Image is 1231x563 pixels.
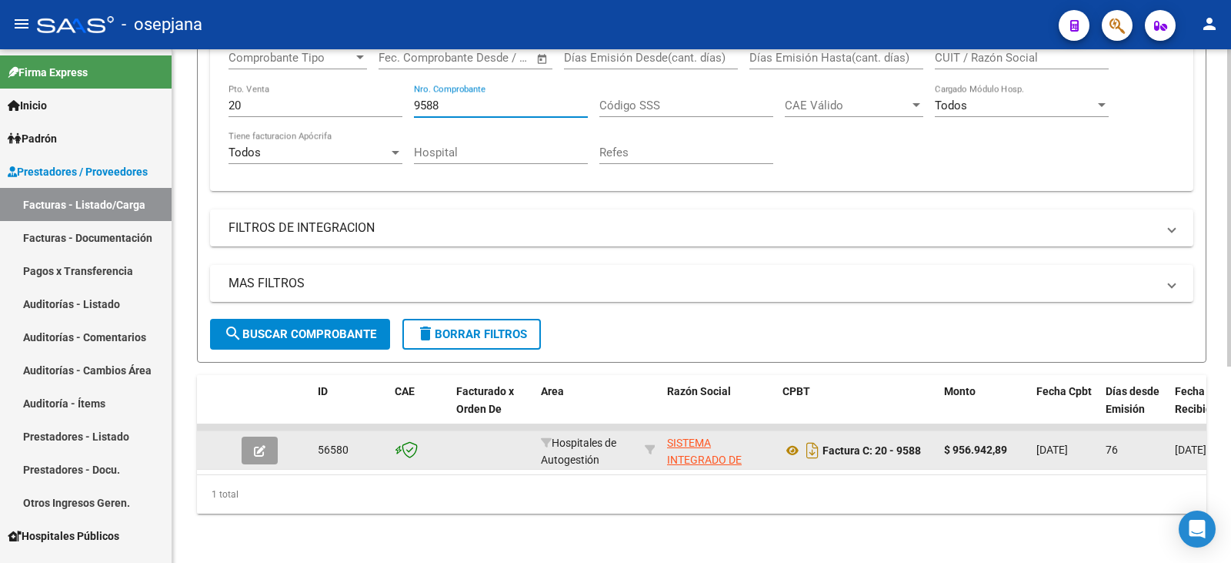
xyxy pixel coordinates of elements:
[456,385,514,415] span: Facturado x Orden De
[210,265,1193,302] mat-expansion-panel-header: MAS FILTROS
[8,528,119,545] span: Hospitales Públicos
[210,319,390,350] button: Buscar Comprobante
[229,220,1156,236] mat-panel-title: FILTROS DE INTEGRACION
[318,444,349,456] span: 56580
[197,475,1206,514] div: 1 total
[229,146,261,159] span: Todos
[312,375,389,443] datatable-header-cell: ID
[1179,511,1216,548] div: Open Intercom Messenger
[1099,375,1169,443] datatable-header-cell: Días desde Emisión
[541,385,564,397] span: Area
[389,375,450,443] datatable-header-cell: CAE
[535,375,639,443] datatable-header-cell: Area
[667,434,770,467] div: 30642532932
[8,64,88,81] span: Firma Express
[8,97,47,114] span: Inicio
[935,99,967,112] span: Todos
[822,444,921,457] strong: Factura C: 20 - 9588
[379,51,441,65] input: Fecha inicio
[667,385,731,397] span: Razón Social
[534,50,552,68] button: Open calendar
[12,15,31,33] mat-icon: menu
[944,385,976,397] span: Monto
[224,324,242,343] mat-icon: search
[229,275,1156,292] mat-panel-title: MAS FILTROS
[938,375,1030,443] datatable-header-cell: Monto
[776,375,938,443] datatable-header-cell: CPBT
[1036,385,1092,397] span: Fecha Cpbt
[318,385,328,397] span: ID
[1030,375,1099,443] datatable-header-cell: Fecha Cpbt
[416,324,435,343] mat-icon: delete
[541,437,616,467] span: Hospitales de Autogestión
[667,437,746,484] span: SISTEMA INTEGRADO DE SALUD PUBLICA
[1175,444,1206,456] span: [DATE]
[1036,444,1068,456] span: [DATE]
[395,385,415,397] span: CAE
[450,375,535,443] datatable-header-cell: Facturado x Orden De
[455,51,529,65] input: Fecha fin
[402,319,541,350] button: Borrar Filtros
[224,327,376,341] span: Buscar Comprobante
[661,375,776,443] datatable-header-cell: Razón Social
[1106,444,1118,456] span: 76
[1106,385,1159,415] span: Días desde Emisión
[210,209,1193,246] mat-expansion-panel-header: FILTROS DE INTEGRACION
[944,444,1007,456] strong: $ 956.942,89
[8,163,148,180] span: Prestadores / Proveedores
[229,51,353,65] span: Comprobante Tipo
[1200,15,1219,33] mat-icon: person
[1175,385,1218,415] span: Fecha Recibido
[782,385,810,397] span: CPBT
[122,8,202,42] span: - osepjana
[416,327,527,341] span: Borrar Filtros
[8,130,57,147] span: Padrón
[802,438,822,463] i: Descargar documento
[785,99,909,112] span: CAE Válido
